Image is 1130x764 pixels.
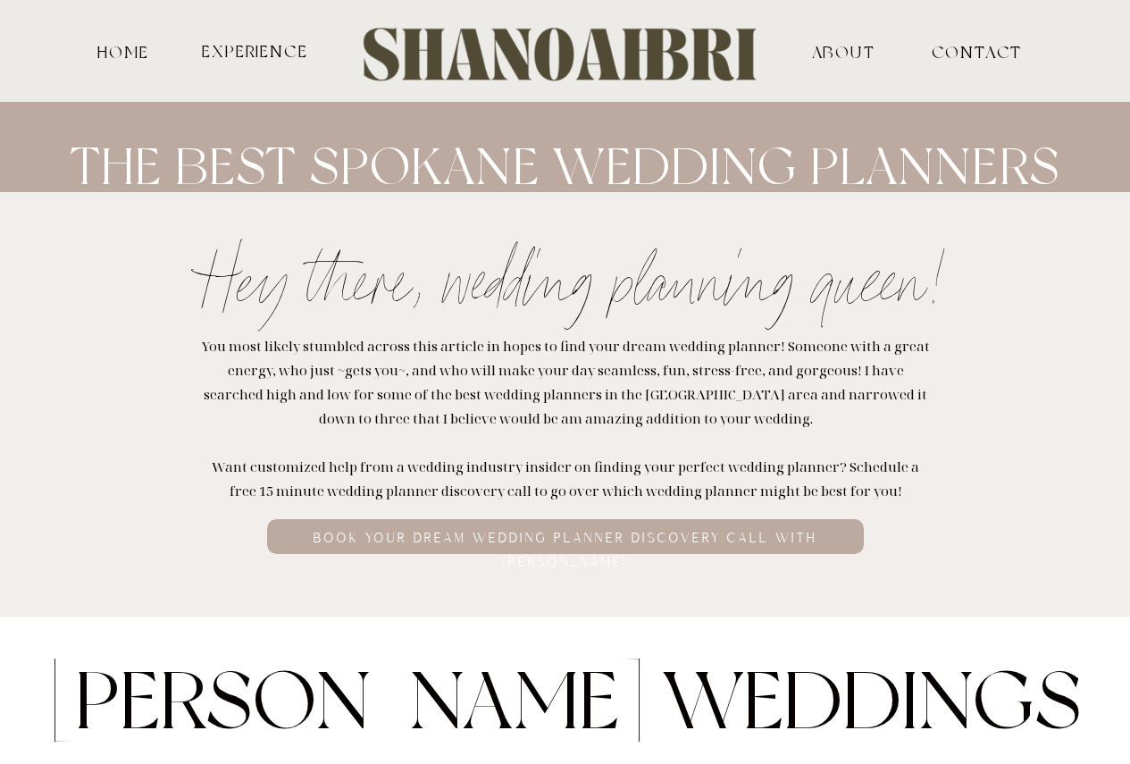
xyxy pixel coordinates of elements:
a: experience [200,42,311,59]
a: ABOUT [756,43,932,59]
a: HOME [95,43,153,59]
a: book your dream wedding planner discovery call with [PERSON_NAME] [272,527,859,545]
p: Hey there, wedding planning queen! [63,231,1088,354]
h2: [PERSON_NAME] WEDDINGS [46,652,1086,705]
p: You most likely stumbled across this article in hopes to find your dream wedding planner! Someone... [199,334,933,503]
h1: the BEST spokane wedding planners [14,141,1116,192]
a: contact [932,43,992,59]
